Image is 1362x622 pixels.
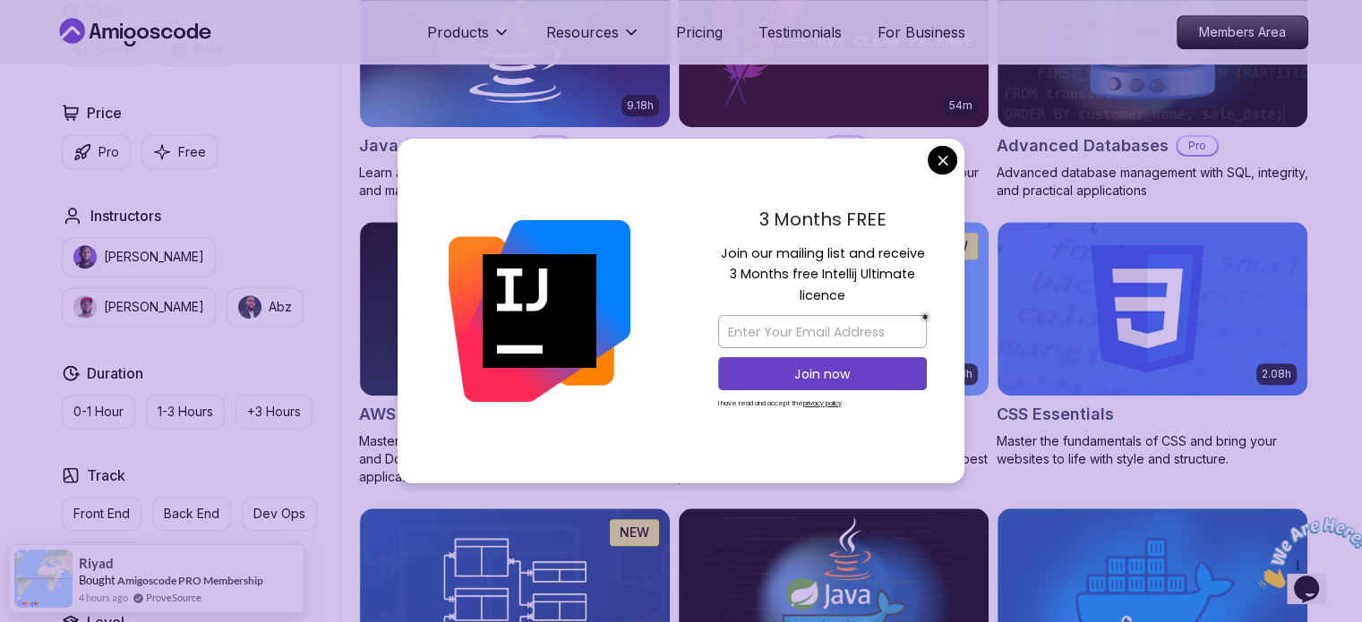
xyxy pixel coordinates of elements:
[146,590,201,605] a: ProveSource
[678,133,818,158] h2: Maven Essentials
[242,497,317,531] button: Dev Ops
[546,21,619,43] p: Resources
[164,505,219,523] p: Back End
[117,574,263,587] a: Amigoscode PRO Membership
[73,505,130,523] p: Front End
[7,7,14,22] span: 1
[99,143,119,161] p: Pro
[359,164,671,200] p: Learn advanced Java concepts to build scalable and maintainable applications.
[79,573,116,587] span: Bought
[62,237,216,277] button: instructor img[PERSON_NAME]
[676,21,723,43] a: Pricing
[360,222,670,396] img: AWS for Developers card
[758,21,842,43] a: Testimonials
[998,222,1307,396] img: CSS Essentials card
[73,245,97,268] img: instructor img
[997,432,1308,468] p: Master the fundamentals of CSS and bring your websites to life with style and structure.
[878,21,965,43] a: For Business
[104,298,204,316] p: [PERSON_NAME]
[997,133,1169,158] h2: Advanced Databases
[253,505,305,523] p: Dev Ops
[62,541,141,575] button: Full Stack
[359,402,518,427] h2: AWS for Developers
[62,134,131,169] button: Pro
[359,432,671,486] p: Master AWS services like EC2, RDS, VPC, Route 53, and Docker to deploy and manage scalable cloud ...
[158,403,213,421] p: 1-3 Hours
[997,221,1308,468] a: CSS Essentials card2.08hCSS EssentialsMaster the fundamentals of CSS and bring your websites to l...
[530,137,570,155] p: Pro
[827,137,866,155] p: Pro
[247,403,301,421] p: +3 Hours
[178,143,206,161] p: Free
[546,21,640,57] button: Resources
[87,102,122,124] h2: Price
[427,21,489,43] p: Products
[14,550,73,608] img: provesource social proof notification image
[1178,16,1307,48] p: Members Area
[359,133,521,158] h2: Java for Developers
[620,524,649,541] p: NEW
[146,395,225,429] button: 1-3 Hours
[90,205,161,226] h2: Instructors
[949,98,972,113] p: 54m
[427,21,510,57] button: Products
[79,590,128,605] span: 4 hours ago
[87,362,143,384] h2: Duration
[141,134,218,169] button: Free
[73,295,97,319] img: instructor img
[997,402,1114,427] h2: CSS Essentials
[87,464,125,486] h2: Track
[1251,510,1362,595] iframe: chat widget
[73,403,124,421] p: 0-1 Hour
[1178,137,1217,155] p: Pro
[62,395,135,429] button: 0-1 Hour
[238,295,261,319] img: instructor img
[997,164,1308,200] p: Advanced database management with SQL, integrity, and practical applications
[627,98,654,113] p: 9.18h
[62,497,141,531] button: Front End
[359,221,671,486] a: AWS for Developers card2.73hJUST RELEASEDAWS for DevelopersProMaster AWS services like EC2, RDS, ...
[104,248,204,266] p: [PERSON_NAME]
[269,298,292,316] p: Abz
[1262,367,1291,381] p: 2.08h
[1177,15,1308,49] a: Members Area
[152,497,231,531] button: Back End
[236,395,313,429] button: +3 Hours
[79,556,114,571] span: riyad
[62,287,216,327] button: instructor img[PERSON_NAME]
[7,7,118,78] img: Chat attention grabber
[227,287,304,327] button: instructor imgAbz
